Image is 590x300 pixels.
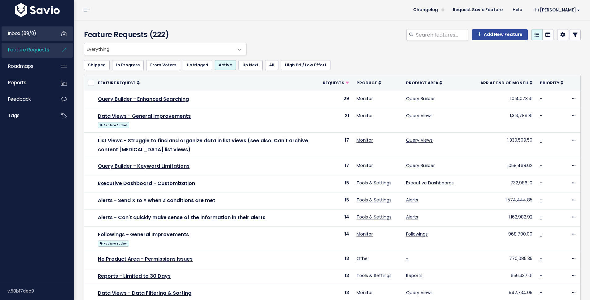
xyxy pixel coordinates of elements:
a: Executive Dashboard - Customization [98,180,195,187]
span: Everything [84,43,234,55]
a: Tools & Settings [356,214,391,220]
a: Monitor [356,95,373,102]
a: Monitor [356,137,373,143]
a: - [540,231,542,237]
div: v.58b17dec9 [7,283,74,299]
a: Active [215,60,236,70]
a: No Product Area - Permissions Issues [98,255,193,262]
input: Search features... [415,29,468,40]
td: 1,574,444.85 [477,192,536,209]
a: Data Views - Data Filtering & Sorting [98,289,191,297]
a: Executive Dashboards [406,180,454,186]
a: Up Next [238,60,263,70]
a: Priority [540,80,563,86]
a: Query Builder [406,95,435,102]
span: Feature Bucket [98,240,129,247]
a: Help [508,5,527,15]
a: Monitor [356,231,373,237]
span: ARR at End of Month [480,80,528,86]
td: 14 [319,227,353,251]
a: Reports [2,76,51,90]
td: 1,162,982.92 [477,209,536,226]
a: Feature Bucket [98,121,129,129]
a: Reports [406,272,422,279]
ul: Filter feature requests [84,60,581,70]
a: Monitor [356,162,373,169]
a: Alerts - Send X to Y when Z conditions are met [98,197,215,204]
span: Reports [8,79,26,86]
a: ARR at End of Month [480,80,532,86]
a: Query Views [406,113,433,119]
td: 15 [319,175,353,192]
a: - [540,197,542,203]
a: Followings - General Improvements [98,231,189,238]
a: - [540,137,542,143]
span: Everything [84,43,247,55]
img: logo-white.9d6f32f41409.svg [13,3,61,17]
a: Query Builder - Keyword Limitations [98,162,190,170]
a: Tools & Settings [356,197,391,203]
a: All [265,60,278,70]
td: 29 [319,91,353,108]
td: 15 [319,192,353,209]
span: Tags [8,112,20,119]
a: Untriaged [183,60,212,70]
a: Monitor [356,289,373,296]
a: - [540,272,542,279]
span: Product Area [406,80,438,86]
a: In Progress [112,60,144,70]
td: 21 [319,108,353,132]
a: Feature Bucket [98,239,129,247]
span: Feature Requests [8,46,49,53]
a: High Pri / Low Effort [281,60,330,70]
a: Alerts [406,197,418,203]
td: 1,058,468.62 [477,158,536,175]
a: Hi [PERSON_NAME] [527,5,585,15]
a: Tags [2,108,51,123]
td: 17 [319,158,353,175]
span: Feature Request [98,80,136,86]
a: Query Builder [406,162,435,169]
a: - [540,180,542,186]
a: Query Views [406,289,433,296]
a: Product Area [406,80,442,86]
a: Feature Requests [2,43,51,57]
td: 14 [319,209,353,226]
a: Roadmaps [2,59,51,73]
a: Tools & Settings [356,272,391,279]
span: Feedback [8,96,31,102]
a: - [540,95,542,102]
span: Priority [540,80,559,86]
td: 1,313,789.81 [477,108,536,132]
td: 968,700.00 [477,227,536,251]
a: Data Views - General Improvements [98,113,191,120]
td: 1,014,073.31 [477,91,536,108]
a: Feature Request [98,80,140,86]
a: - [540,289,542,296]
a: Alerts [406,214,418,220]
span: Requests [323,80,344,86]
span: Feature Bucket [98,122,129,128]
a: - [406,255,409,262]
td: 1,330,509.50 [477,132,536,158]
td: 13 [319,268,353,285]
a: Tools & Settings [356,180,391,186]
a: - [540,214,542,220]
td: 656,337.01 [477,268,536,285]
a: Shipped [84,60,110,70]
span: Hi [PERSON_NAME] [535,8,580,12]
a: Alerts - Can't quickly make sense of the information in their alerts [98,214,265,221]
a: From Voters [146,60,180,70]
a: Followings [406,231,428,237]
a: - [540,113,542,119]
a: Inbox (89/0) [2,26,51,41]
a: Query Views [406,137,433,143]
a: List Views - Struggle to find and organize data in list views (see also: Can't archive content [M... [98,137,308,153]
a: Query Builder - Enhanced Searching [98,95,189,103]
span: Roadmaps [8,63,33,69]
a: Requests [323,80,349,86]
a: Product [356,80,381,86]
td: 13 [319,251,353,268]
a: Add New Feature [472,29,528,40]
a: - [540,162,542,169]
